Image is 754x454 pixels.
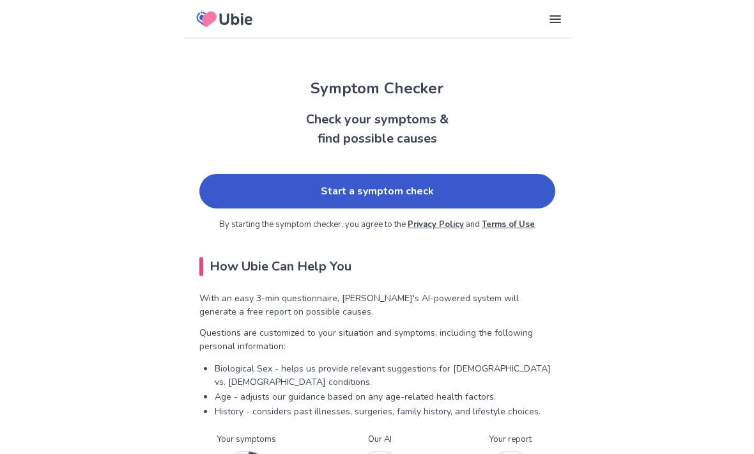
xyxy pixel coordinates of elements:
p: Your report [484,434,537,446]
p: History - considers past illnesses, surgeries, family history, and lifestyle choices. [215,405,555,418]
a: Start a symptom check [199,174,555,208]
p: Your symptoms [217,434,276,446]
h2: Check your symptoms & find possible causes [184,110,571,148]
h1: Symptom Checker [184,77,571,100]
a: Terms of Use [482,219,535,230]
p: Age - adjusts our guidance based on any age-related health factors. [215,390,555,403]
h2: How Ubie Can Help You [199,257,555,276]
p: By starting the symptom checker, you agree to the and [199,219,555,231]
p: With an easy 3-min questionnaire, [PERSON_NAME]'s AI-powered system will generate a free report o... [199,292,555,318]
p: Biological Sex - helps us provide relevant suggestions for [DEMOGRAPHIC_DATA] vs. [DEMOGRAPHIC_DA... [215,362,555,389]
a: Privacy Policy [408,219,464,230]
p: Questions are customized to your situation and symptoms, including the following personal informa... [199,326,555,353]
p: Our AI [354,434,406,446]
